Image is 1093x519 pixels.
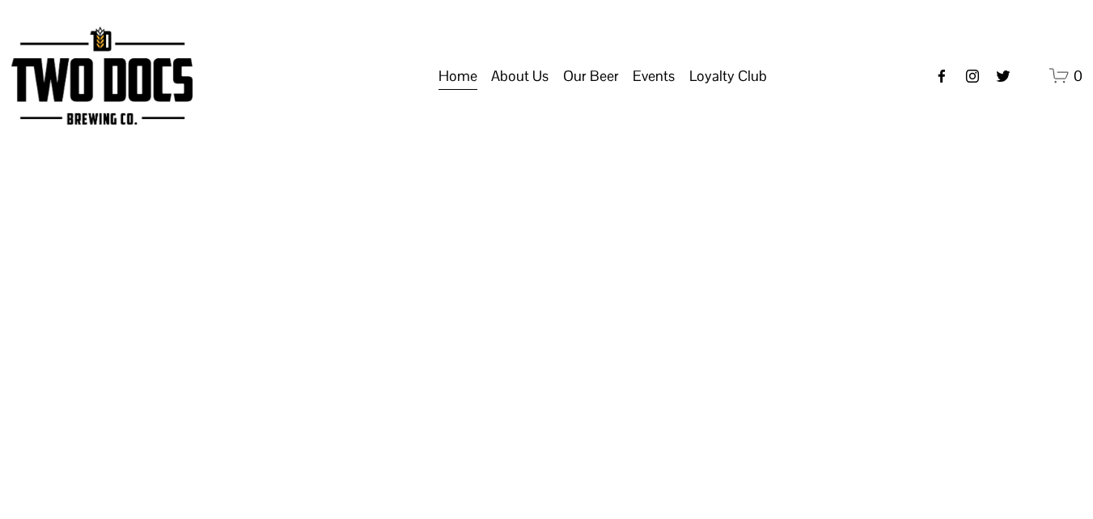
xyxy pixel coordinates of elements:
a: twitter-unauth [995,68,1011,84]
a: 0 items in cart [1049,66,1082,86]
a: folder dropdown [563,61,619,91]
a: Home [438,61,477,91]
span: About Us [491,62,549,90]
h1: Beer is Art. [11,335,1082,425]
a: folder dropdown [689,61,767,91]
span: 0 [1074,66,1082,85]
span: Events [633,62,675,90]
a: folder dropdown [491,61,549,91]
a: folder dropdown [633,61,675,91]
span: Loyalty Club [689,62,767,90]
a: Facebook [934,68,950,84]
a: instagram-unauth [964,68,981,84]
img: Two Docs Brewing Co. [11,27,193,125]
span: Our Beer [563,62,619,90]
